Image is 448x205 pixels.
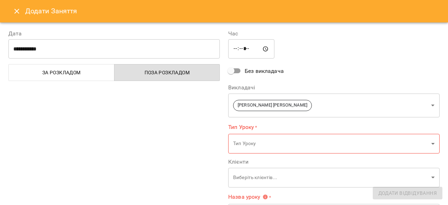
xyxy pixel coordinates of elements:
p: Виберіть клієнтів... [233,174,428,181]
span: [PERSON_NAME] [PERSON_NAME] [233,102,311,109]
span: За розкладом [13,68,110,77]
p: Тип Уроку [233,140,428,147]
button: Поза розкладом [114,64,220,81]
div: Тип Уроку [228,134,440,154]
span: Без викладача [245,67,284,75]
span: Поза розкладом [119,68,216,77]
button: Close [8,3,25,20]
button: За розкладом [8,64,114,81]
svg: Вкажіть назву уроку або виберіть клієнтів [262,194,268,200]
label: Час [228,31,440,36]
label: Дата [8,31,220,36]
div: [PERSON_NAME] [PERSON_NAME] [228,93,440,117]
div: Виберіть клієнтів... [228,168,440,187]
h6: Додати Заняття [25,6,440,16]
label: Тип Уроку [228,123,440,131]
span: Назва уроку [228,194,268,200]
label: Клієнти [228,159,440,165]
label: Викладачі [228,85,440,90]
